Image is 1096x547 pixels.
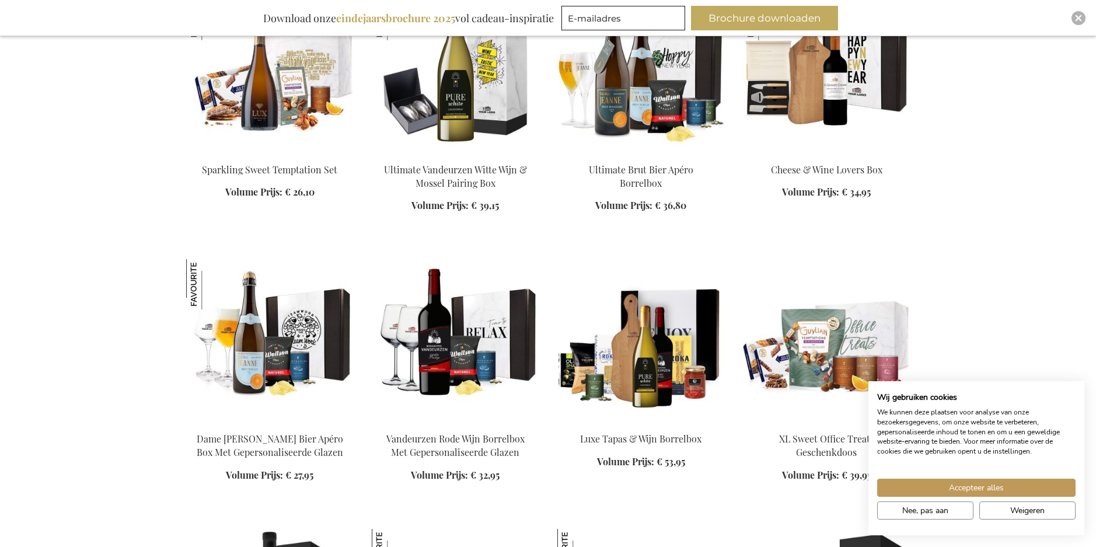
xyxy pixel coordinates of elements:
[743,418,910,429] a: XL Sweet Office Treats Gift Box
[557,149,724,160] a: Ultimate Champagnebier Apéro Borrelbox
[580,433,701,445] a: Luxe Tapas & Wijn Borrelbox
[1075,15,1082,22] img: Close
[771,163,882,176] a: Cheese & Wine Lovers Box
[782,469,839,481] span: Volume Prijs:
[285,469,313,481] span: € 27,95
[657,455,685,468] span: € 53,95
[655,199,686,211] span: € 36,80
[842,186,871,198] span: € 34,95
[197,433,343,458] a: Dame [PERSON_NAME] Bier Apéro Box Met Gepersonaliseerde Glazen
[471,199,499,211] span: € 39,15
[782,186,839,198] span: Volume Prijs:
[186,149,353,160] a: Sparkling Sweet Temptation Set Sparkling Sweet Temptation Set
[336,11,455,25] b: eindejaarsbrochure 2025
[557,418,724,429] a: Luxury Tapas & Wine Apéro Box
[470,469,500,481] span: € 32,95
[258,6,559,30] div: Download onze vol cadeau-inspiratie
[1010,504,1045,517] span: Weigeren
[384,163,527,189] a: Ultimate Vandeurzen Witte Wijn & Mossel Pairing Box
[411,199,499,212] a: Volume Prijs: € 39,15
[372,259,539,423] img: Vandeurzen Rode Wijn Borrelbox Met Gepersonaliseerde Glazen
[372,418,539,429] a: Vandeurzen Rode Wijn Borrelbox Met Gepersonaliseerde Glazen
[779,433,874,458] a: XL Sweet Office Treats Geschenkdoos
[597,455,685,469] a: Volume Prijs: € 53,95
[372,149,539,160] a: Ultimate Vandeurzen White Wine & Mussel Pairing Box Ultimate Vandeurzen Witte Wijn & Mossel Pairi...
[186,418,353,429] a: Dame Jeanne Champagne Beer Apéro Box With Personalised Glasses Dame Jeanne Brut Bier Apéro Box Me...
[386,433,525,458] a: Vandeurzen Rode Wijn Borrelbox Met Gepersonaliseerde Glazen
[589,163,693,189] a: Ultimate Brut Bier Apéro Borrelbox
[595,199,652,211] span: Volume Prijs:
[902,504,948,517] span: Nee, pas aan
[285,186,315,198] span: € 26,10
[411,469,500,482] a: Volume Prijs: € 32,95
[782,186,871,199] a: Volume Prijs: € 34,95
[1071,11,1085,25] div: Close
[597,455,654,468] span: Volume Prijs:
[557,259,724,423] img: Luxury Tapas & Wine Apéro Box
[561,6,685,30] input: E-mailadres
[842,469,871,481] span: € 39,95
[202,163,337,176] a: Sparkling Sweet Temptation Set
[877,479,1076,497] button: Accepteer alle cookies
[226,469,313,482] a: Volume Prijs: € 27,95
[949,482,1004,494] span: Accepteer alles
[411,469,468,481] span: Volume Prijs:
[561,6,689,34] form: marketing offers and promotions
[411,199,469,211] span: Volume Prijs:
[186,259,236,309] img: Dame Jeanne Brut Bier Apéro Box Met Gepersonaliseerde Glazen
[877,501,973,520] button: Pas cookie voorkeuren aan
[226,469,283,481] span: Volume Prijs:
[225,186,282,198] span: Volume Prijs:
[979,501,1076,520] button: Alle cookies weigeren
[743,259,910,423] img: XL Sweet Office Treats Gift Box
[877,407,1076,457] p: We kunnen deze plaatsen voor analyse van onze bezoekersgegevens, om onze website te verbeteren, g...
[186,259,353,423] img: Dame Jeanne Champagne Beer Apéro Box With Personalised Glasses
[225,186,315,199] a: Volume Prijs: € 26,10
[595,199,686,212] a: Volume Prijs: € 36,80
[782,469,871,482] a: Volume Prijs: € 39,95
[877,392,1076,403] h2: Wij gebruiken cookies
[691,6,838,30] button: Brochure downloaden
[743,149,910,160] a: Cheese & Wine Lovers Box Cheese & Wine Lovers Box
